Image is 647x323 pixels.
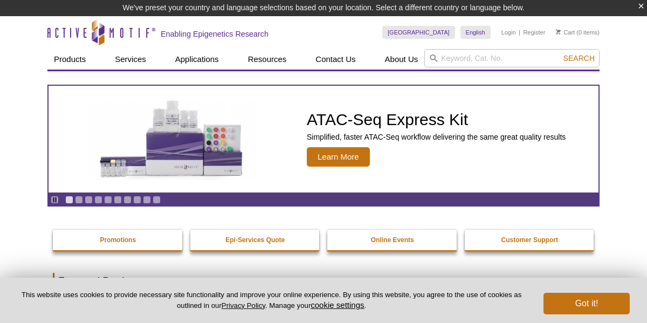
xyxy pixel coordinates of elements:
[53,230,183,250] a: Promotions
[153,196,161,204] a: Go to slide 10
[94,196,102,204] a: Go to slide 4
[307,132,566,142] p: Simplified, faster ATAC-Seq workflow delivering the same great quality results
[309,49,362,70] a: Contact Us
[519,26,520,39] li: |
[371,236,414,244] strong: Online Events
[100,236,136,244] strong: Promotions
[501,236,558,244] strong: Customer Support
[49,86,598,193] a: ATAC-Seq Express Kit ATAC-Seq Express Kit Simplified, faster ATAC-Seq workflow delivering the sam...
[161,29,269,39] h2: Enabling Epigenetics Research
[382,26,455,39] a: [GEOGRAPHIC_DATA]
[114,196,122,204] a: Go to slide 6
[222,301,265,310] a: Privacy Policy
[556,29,575,36] a: Cart
[307,147,370,167] span: Learn More
[108,49,153,70] a: Services
[51,196,59,204] a: Toggle autoplay
[242,49,293,70] a: Resources
[523,29,545,36] a: Register
[143,196,151,204] a: Go to slide 9
[104,196,112,204] a: Go to slide 5
[311,300,364,310] button: cookie settings
[424,49,600,67] input: Keyword, Cat. No.
[501,29,516,36] a: Login
[378,49,425,70] a: About Us
[190,230,321,250] a: Epi-Services Quote
[556,26,600,39] li: (0 items)
[133,196,141,204] a: Go to slide 8
[543,293,630,314] button: Got it!
[123,196,132,204] a: Go to slide 7
[465,230,595,250] a: Customer Support
[460,26,491,39] a: English
[65,196,73,204] a: Go to slide 1
[85,196,93,204] a: Go to slide 3
[560,53,598,63] button: Search
[84,98,261,180] img: ATAC-Seq Express Kit
[75,196,83,204] a: Go to slide 2
[327,230,458,250] a: Online Events
[49,86,598,193] article: ATAC-Seq Express Kit
[47,49,92,70] a: Products
[556,29,561,35] img: Your Cart
[53,273,594,289] h2: Featured Products
[225,236,285,244] strong: Epi-Services Quote
[563,54,595,63] span: Search
[169,49,225,70] a: Applications
[307,112,566,128] h2: ATAC-Seq Express Kit
[17,290,526,311] p: This website uses cookies to provide necessary site functionality and improve your online experie...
